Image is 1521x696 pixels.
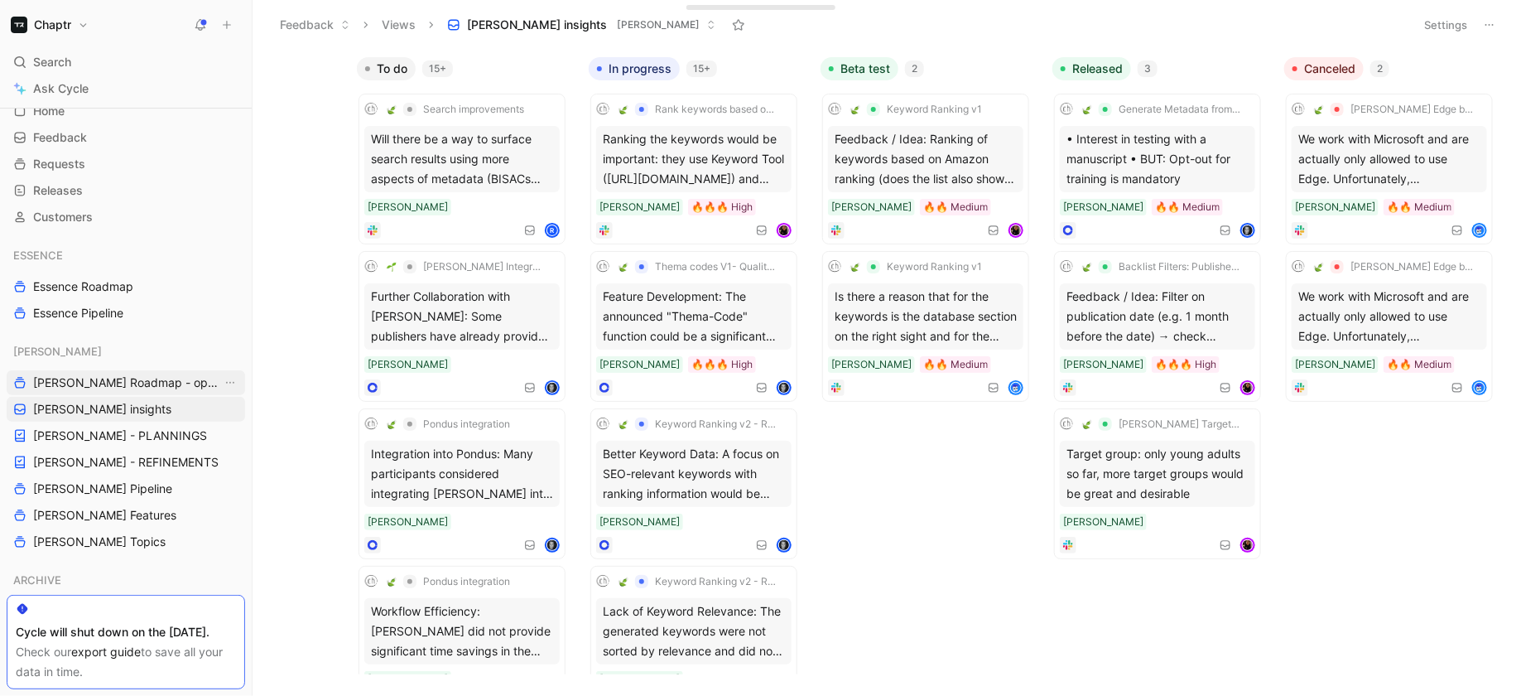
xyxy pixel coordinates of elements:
[7,339,245,364] div: [PERSON_NAME]
[423,418,510,431] span: Pondus integration
[423,103,524,116] span: Search improvements
[1304,60,1355,77] span: Canceled
[1292,126,1487,192] div: We work with Microsoft and are actually only allowed to use Edge. Unfortunately, [PERSON_NAME] th...
[1370,60,1389,77] div: 2
[845,257,988,277] button: 🍃Keyword Ranking v1
[7,243,245,326] div: ESSENCEEssence RoadmapEssence Pipeline
[381,414,516,434] button: 🍃Pondus integration
[1060,418,1073,431] img: logo
[590,408,797,559] a: logo🍃Keyword Ranking v2 - Rank keywords by searchvolumeBetter Keyword Data: A focus on SEO-releva...
[7,152,245,176] a: Requests
[686,60,717,77] div: 15+
[905,60,924,77] div: 2
[691,356,753,373] div: 🔥🔥🔥 High
[33,534,166,550] span: [PERSON_NAME] Topics
[222,375,238,391] button: View actions
[887,260,982,273] span: Keyword Ranking v1
[1295,356,1375,373] div: [PERSON_NAME]
[599,356,680,373] div: [PERSON_NAME]
[387,577,397,587] img: 🍃
[828,103,841,116] img: logo
[364,103,378,116] img: logo
[364,283,560,350] div: Further Collaboration with [PERSON_NAME]: Some publishers have already provided feedback, while o...
[33,305,123,321] span: Essence Pipeline
[1054,94,1261,244] a: logo🍃Generate Metadata from scratch (POC)• Interest in testing with a manuscript • BUT: Opt-out f...
[596,575,609,588] img: logo
[33,454,219,471] span: [PERSON_NAME] - REFINEMENTS
[422,60,453,77] div: 15+
[33,182,83,199] span: Releases
[840,60,890,77] span: Beta test
[381,572,516,592] button: 🍃Pondus integration
[467,17,607,33] span: [PERSON_NAME] insights
[1076,414,1247,434] button: 🍃[PERSON_NAME] Target Groups 3 - Children
[599,199,680,215] div: [PERSON_NAME]
[1350,103,1473,116] span: [PERSON_NAME] Edge browser support
[368,671,448,688] div: [PERSON_NAME]
[655,260,777,273] span: Thema codes V1- Quality improvements
[1010,225,1022,236] img: avatar
[272,12,358,37] button: Feedback
[1278,50,1509,415] div: Canceled2
[1060,260,1073,273] img: logo
[831,199,912,215] div: [PERSON_NAME]
[7,503,245,528] a: [PERSON_NAME] Features
[546,539,558,551] img: avatar
[423,575,510,588] span: Pondus integration
[364,441,560,507] div: Integration into Pondus: Many participants considered integrating [PERSON_NAME] into existing pub...
[1072,60,1123,77] span: Released
[1286,251,1493,402] a: logo🍃[PERSON_NAME] Edge browser supportWe work with Microsoft and are actually only allowed to us...
[34,17,71,32] h1: Chaptr
[7,450,245,475] a: [PERSON_NAME] - REFINEMENTS
[364,598,560,665] div: Workflow Efficiency: [PERSON_NAME] did not provide significant time savings in the workflow, part...
[596,103,609,116] img: logo
[33,375,222,391] span: [PERSON_NAME] Roadmap - open items
[364,260,378,273] img: logo
[13,343,102,360] span: [PERSON_NAME]
[1314,104,1324,114] img: 🍃
[1387,199,1451,215] div: 🔥🔥 Medium
[364,575,378,588] img: logo
[33,428,207,444] span: [PERSON_NAME] - PLANNINGS
[1474,382,1485,394] img: avatar
[350,50,582,682] div: To do15+
[7,50,245,75] div: Search
[613,414,783,434] button: 🍃Keyword Ranking v2 - Rank keywords by searchvolume
[814,50,1046,415] div: Beta test2
[923,199,988,215] div: 🔥🔥 Medium
[1308,99,1479,119] button: 🍃[PERSON_NAME] Edge browser support
[1054,408,1261,559] a: logo🍃[PERSON_NAME] Target Groups 3 - ChildrenTarget group: only young adults so far, more target ...
[368,356,448,373] div: [PERSON_NAME]
[619,104,628,114] img: 🍃
[1060,441,1255,507] div: Target group: only young adults so far, more target groups would be great and desirable
[778,225,790,236] img: avatar
[7,397,245,422] a: [PERSON_NAME] insights
[387,262,397,272] img: 🌱
[831,356,912,373] div: [PERSON_NAME]
[1286,94,1493,244] a: logo🍃[PERSON_NAME] Edge browser supportWe work with Microsoft and are actually only allowed to us...
[11,17,27,33] img: Chaptr
[1155,199,1220,215] div: 🔥🔥 Medium
[368,199,448,215] div: [PERSON_NAME]
[1063,199,1143,215] div: [PERSON_NAME]
[423,260,546,273] span: [PERSON_NAME] Integrations with ERP Systems
[1052,57,1131,80] button: Released
[1417,13,1475,36] button: Settings
[381,257,551,277] button: 🌱[PERSON_NAME] Integrations with ERP Systems
[599,514,680,530] div: [PERSON_NAME]
[1242,539,1254,551] img: avatar
[599,671,680,688] div: [PERSON_NAME]
[7,423,245,448] a: [PERSON_NAME] - PLANNINGS
[655,103,777,116] span: Rank keywords based on amazon search volume
[1076,99,1247,119] button: 🍃Generate Metadata from scratch (POC)
[7,301,245,326] a: Essence Pipeline
[1295,199,1375,215] div: [PERSON_NAME]
[33,79,89,99] span: Ask Cycle
[1474,225,1485,236] img: avatar
[596,441,792,507] div: Better Keyword Data: A focus on SEO-relevant keywords with ranking information would be beneficial.
[1292,103,1305,116] img: logo
[7,13,93,36] button: ChaptrChaptr
[613,257,783,277] button: 🍃Thema codes V1- Quality improvements
[1076,257,1247,277] button: 🍃Backlist Filters: Published on, book format
[850,104,860,114] img: 🍃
